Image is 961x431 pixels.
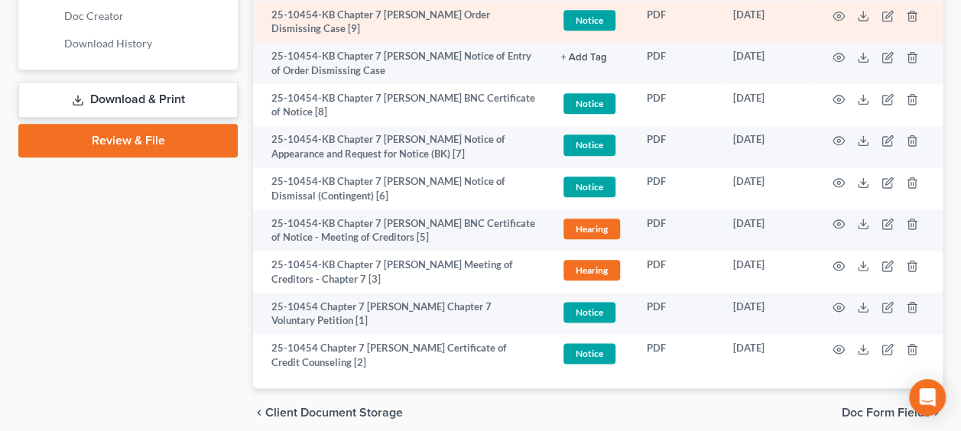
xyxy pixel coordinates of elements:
[561,8,622,33] a: Notice
[253,126,549,168] td: 25-10454-KB Chapter 7 [PERSON_NAME] Notice of Appearance and Request for Notice (BK) [7]
[253,407,265,419] i: chevron_left
[253,1,549,43] td: 25-10454-KB Chapter 7 [PERSON_NAME] Order Dismissing Case [9]
[18,82,238,118] a: Download & Print
[721,1,814,43] td: [DATE]
[635,334,721,376] td: PDF
[563,134,615,155] span: Notice
[561,132,622,157] a: Notice
[561,300,622,325] a: Notice
[635,293,721,335] td: PDF
[253,84,549,126] td: 25-10454-KB Chapter 7 [PERSON_NAME] BNC Certificate of Notice [8]
[253,334,549,376] td: 25-10454 Chapter 7 [PERSON_NAME] Certificate of Credit Counseling [2]
[721,293,814,335] td: [DATE]
[721,209,814,251] td: [DATE]
[563,343,615,364] span: Notice
[563,177,615,197] span: Notice
[563,10,615,31] span: Notice
[635,1,721,43] td: PDF
[265,407,403,419] span: Client Document Storage
[253,293,549,335] td: 25-10454 Chapter 7 [PERSON_NAME] Chapter 7 Voluntary Petition [1]
[721,251,814,293] td: [DATE]
[721,126,814,168] td: [DATE]
[563,260,620,280] span: Hearing
[253,251,549,293] td: 25-10454-KB Chapter 7 [PERSON_NAME] Meeting of Creditors - Chapter 7 [3]
[635,209,721,251] td: PDF
[721,43,814,85] td: [DATE]
[909,379,946,416] div: Open Intercom Messenger
[563,219,620,239] span: Hearing
[253,209,549,251] td: 25-10454-KB Chapter 7 [PERSON_NAME] BNC Certificate of Notice - Meeting of Creditors [5]
[561,53,607,63] button: + Add Tag
[635,84,721,126] td: PDF
[253,407,403,419] button: chevron_left Client Document Storage
[721,334,814,376] td: [DATE]
[561,216,622,241] a: Hearing
[635,43,721,85] td: PDF
[52,2,238,30] a: Doc Creator
[561,341,622,366] a: Notice
[561,174,622,199] a: Notice
[635,167,721,209] td: PDF
[561,258,622,283] a: Hearing
[561,49,622,63] a: + Add Tag
[842,407,930,419] span: Doc Form Fields
[64,37,152,50] span: Download History
[635,251,721,293] td: PDF
[64,9,124,22] span: Doc Creator
[842,407,943,419] button: Doc Form Fields chevron_right
[253,43,549,85] td: 25-10454-KB Chapter 7 [PERSON_NAME] Notice of Entry of Order Dismissing Case
[721,84,814,126] td: [DATE]
[18,124,238,157] a: Review & File
[52,30,238,57] a: Download History
[561,91,622,116] a: Notice
[563,302,615,322] span: Notice
[635,126,721,168] td: PDF
[721,167,814,209] td: [DATE]
[253,167,549,209] td: 25-10454-KB Chapter 7 [PERSON_NAME] Notice of Dismissal (Contingent) [6]
[563,93,615,114] span: Notice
